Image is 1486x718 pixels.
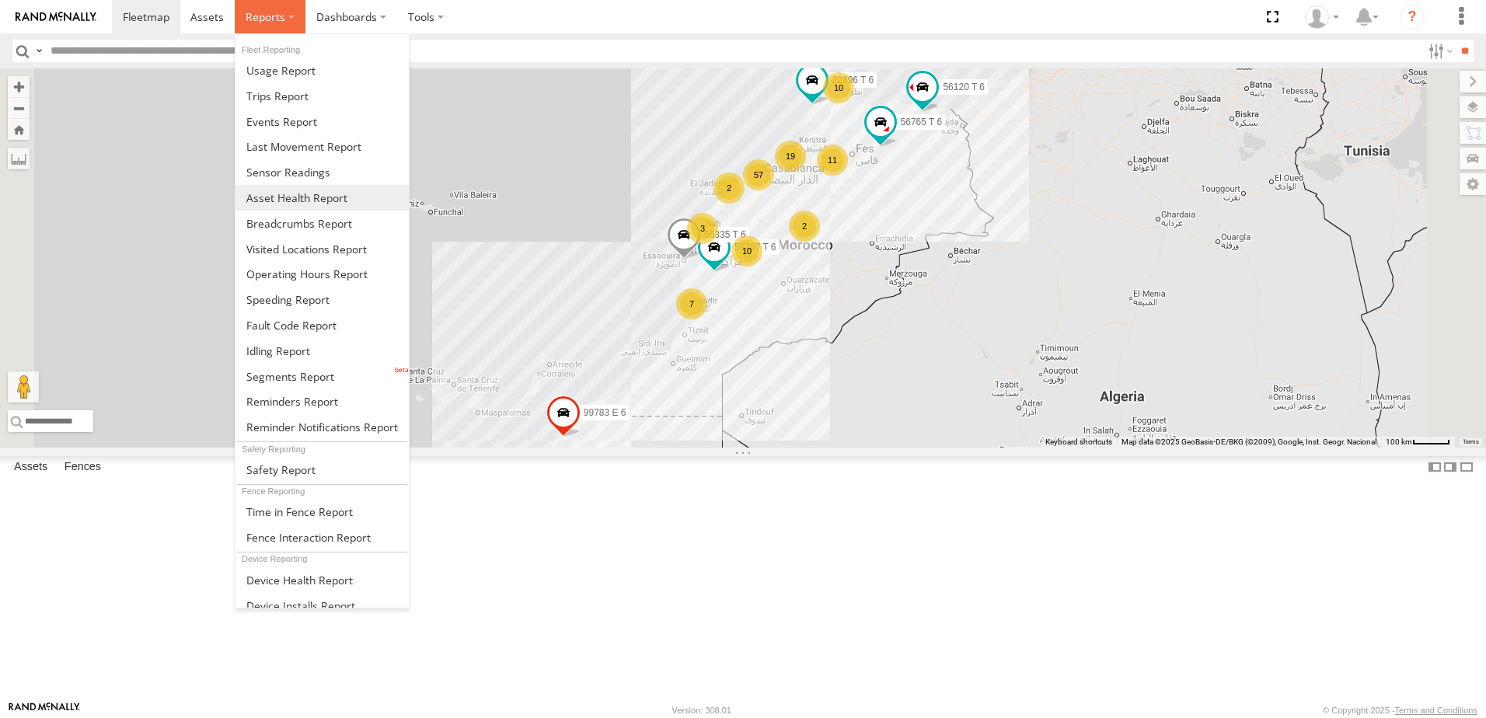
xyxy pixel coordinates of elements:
a: Usage Report [235,58,409,83]
a: Service Reminder Notifications Report [235,414,409,440]
a: Full Events Report [235,109,409,134]
a: Fleet Speed Report [235,287,409,312]
a: Sensor Readings [235,159,409,185]
label: Fences [57,456,109,478]
span: 100 km [1386,437,1412,446]
i: ? [1400,5,1425,30]
div: 10 [731,235,762,267]
span: Map data ©2025 GeoBasis-DE/BKG (©2009), Google, Inst. Geogr. Nacional [1121,437,1376,446]
div: Version: 308.01 [672,706,731,715]
button: Zoom in [8,76,30,97]
button: Drag Pegman onto the map to open Street View [8,371,39,403]
label: Search Query [33,40,45,62]
button: Zoom out [8,97,30,119]
a: Device Installs Report [235,593,409,619]
a: Idling Report [235,338,409,364]
a: Reminders Report [235,389,409,415]
a: Asset Health Report [235,185,409,211]
a: Visited Locations Report [235,236,409,262]
span: 58707 T 6 [734,242,776,253]
div: 19 [775,141,806,172]
div: 2 [789,211,820,242]
label: Search Filter Options [1422,40,1456,62]
button: Map Scale: 100 km per 45 pixels [1381,437,1455,448]
a: Fence Interaction Report [235,525,409,550]
a: Terms (opens in new tab) [1463,439,1479,445]
a: Visit our Website [9,702,80,718]
div: 10 [823,72,854,103]
span: 99783 E 6 [584,407,626,418]
div: Zaid Abu Manneh [1299,5,1345,29]
img: rand-logo.svg [16,12,96,23]
div: 7 [676,288,707,319]
a: Last Movement Report [235,134,409,159]
a: Breadcrumbs Report [235,211,409,236]
a: Time in Fences Report [235,499,409,525]
a: Asset Operating Hours Report [235,261,409,287]
a: Device Health Report [235,567,409,593]
button: Zoom Home [8,119,30,140]
label: Map Settings [1460,173,1486,195]
span: 56120 T 6 [943,82,985,92]
div: 3 [687,213,718,244]
label: Dock Summary Table to the Right [1442,456,1458,479]
span: 56765 T 6 [901,117,943,127]
button: Keyboard shortcuts [1045,437,1112,448]
a: Trips Report [235,83,409,109]
a: Fault Code Report [235,312,409,338]
a: Segments Report [235,364,409,389]
div: 57 [743,159,774,190]
label: Assets [6,456,55,478]
label: Hide Summary Table [1459,456,1474,479]
div: 2 [713,173,745,204]
span: 56335 T 6 [704,230,746,241]
a: Safety Report [235,457,409,483]
div: 11 [817,145,848,176]
div: © Copyright 2025 - [1323,706,1477,715]
label: Dock Summary Table to the Left [1427,456,1442,479]
a: Terms and Conditions [1395,706,1477,715]
label: Measure [8,148,30,169]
